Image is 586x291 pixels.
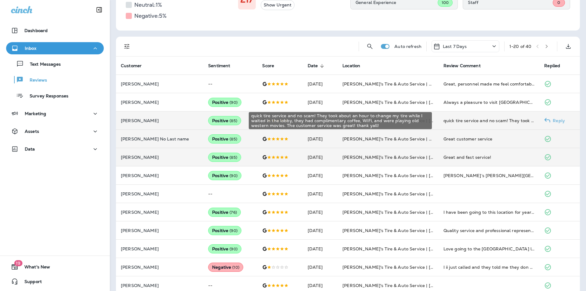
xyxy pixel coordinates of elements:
span: [PERSON_NAME]'s Tire & Auto Service | [PERSON_NAME][GEOGRAPHIC_DATA] [342,209,514,215]
div: quick tire service and no scam! They took about an hour to change my tire while I waited in the l... [443,118,535,124]
span: Replied [544,63,560,68]
span: [PERSON_NAME]'s Tire & Auto Service | Verot [342,81,440,87]
button: Filters [121,40,133,53]
div: Always a pleasure to visit Chabils. I highly recommend them! [443,99,535,105]
span: ( 90 ) [230,100,237,105]
p: Assets [25,129,39,134]
span: 19 [14,260,22,266]
span: ( 90 ) [230,246,237,252]
button: Export as CSV [562,40,574,53]
div: Great and fast service! [443,154,535,160]
span: Review Comment [443,63,481,68]
span: ( 10 ) [232,265,239,270]
div: Positive [208,116,241,125]
span: Score [262,63,282,69]
p: [PERSON_NAME] No Last name [121,136,198,141]
span: [PERSON_NAME]'s Tire & Auto Service | [GEOGRAPHIC_DATA] [342,228,476,233]
span: Location [342,63,368,69]
span: [PERSON_NAME]'s Tire & Auto Service | [GEOGRAPHIC_DATA] [342,191,476,197]
span: [PERSON_NAME]'s Tire & Auto Service | [PERSON_NAME][GEOGRAPHIC_DATA] [342,100,514,105]
span: Customer [121,63,142,68]
p: [PERSON_NAME] [121,100,198,105]
span: Location [342,63,360,68]
p: [PERSON_NAME] [121,155,198,160]
p: [PERSON_NAME] [121,118,198,123]
p: Dashboard [24,28,48,33]
span: [PERSON_NAME]'s Tire & Auto Service | [PERSON_NAME] [342,264,466,270]
div: Love going to the Morgan City location. Heather is so knowledgeable and a pleasure to work with. [443,246,535,252]
p: [PERSON_NAME] [121,228,198,233]
span: [PERSON_NAME]'s Tire & Auto Service | [PERSON_NAME][GEOGRAPHIC_DATA] [342,173,514,178]
div: Positive [208,134,241,144]
span: Replied [544,63,568,69]
h5: Negative: 5 % [134,11,167,21]
p: Auto refresh [394,44,421,49]
button: Inbox [6,42,104,54]
p: [PERSON_NAME] [121,210,198,215]
p: [PERSON_NAME] [121,265,198,270]
td: [DATE] [303,166,338,185]
span: ( 85 ) [230,136,237,142]
td: [DATE] [303,185,338,203]
td: [DATE] [303,75,338,93]
button: Data [6,143,104,155]
div: Positive [208,153,241,162]
p: Data [25,147,35,151]
div: Positive [208,226,241,235]
p: [PERSON_NAME] [121,246,198,251]
div: Negative [208,263,243,272]
div: quick tire service and no scam! They took about an hour to change my tire while I waited in the l... [249,112,432,129]
p: [PERSON_NAME] [121,191,198,196]
div: Positive [208,98,241,107]
span: [PERSON_NAME]'s Tire & Auto Service | [GEOGRAPHIC_DATA] [342,155,476,160]
td: [DATE] [303,240,338,258]
span: What's New [18,264,50,272]
div: Great, personnel made me feel comfortable, office and shop area very clean. [443,81,535,87]
span: ( 76 ) [230,210,237,215]
td: [DATE] [303,258,338,276]
span: ( 85 ) [230,118,237,123]
button: Text Messages [6,57,104,70]
button: Search Reviews [364,40,376,53]
span: Date [308,63,326,69]
td: [DATE] [303,221,338,240]
span: Date [308,63,318,68]
span: [PERSON_NAME]'s Tire & Auto Service | Verot [342,136,440,142]
span: ( 90 ) [230,173,237,178]
td: [DATE] [303,148,338,166]
p: Text Messages [24,62,61,67]
p: Inbox [25,46,36,51]
td: [DATE] [303,93,338,111]
button: 19What's New [6,261,104,273]
div: Chabill’s Denham Springs is where I always turn for tire and auto repairs! The staff is super fri... [443,173,535,179]
p: Last 7 Days [443,44,467,49]
button: Dashboard [6,24,104,37]
div: Positive [208,171,241,180]
span: Sentiment [208,63,230,68]
p: [PERSON_NAME] [121,82,198,86]
button: Assets [6,125,104,137]
td: [DATE] [303,203,338,221]
span: Score [262,63,274,68]
div: Quality service and professional representation from Tracy , and Nathan. Always very humble and k... [443,227,535,234]
button: Marketing [6,107,104,120]
p: [PERSON_NAME] [121,173,198,178]
p: Reply [550,118,565,123]
td: [DATE] [303,130,338,148]
p: Marketing [25,111,46,116]
button: Support [6,275,104,288]
div: Positive [208,244,241,253]
div: Positive [208,208,241,217]
span: Sentiment [208,63,238,69]
span: [PERSON_NAME]'s Tire & Auto Service | [GEOGRAPHIC_DATA] [342,246,476,252]
span: Customer [121,63,150,69]
span: Review Comment [443,63,489,69]
div: 1 - 20 of 40 [509,44,531,49]
td: -- [203,75,257,93]
p: Survey Responses [24,93,68,99]
button: Collapse Sidebar [91,4,108,16]
span: [PERSON_NAME]'s Tire & Auto Service | [GEOGRAPHIC_DATA] [342,283,476,288]
span: ( 90 ) [230,228,237,233]
span: ( 85 ) [230,155,237,160]
div: I ii just called and they told me they don do oil changes, [443,264,535,270]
